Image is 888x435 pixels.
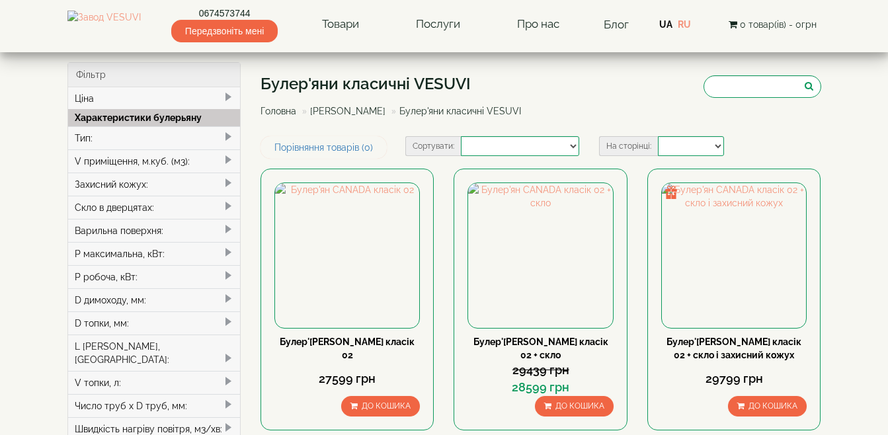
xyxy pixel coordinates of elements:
[309,9,372,40] a: Товари
[310,106,385,116] a: [PERSON_NAME]
[604,18,629,31] a: Блог
[555,401,604,411] span: До кошика
[68,288,241,311] div: D димоходу, мм:
[171,7,278,20] a: 0674573744
[403,9,473,40] a: Послуги
[599,136,658,156] label: На сторінці:
[341,396,420,416] button: До кошика
[68,196,241,219] div: Скло в дверцятах:
[661,370,807,387] div: 29799 грн
[68,173,241,196] div: Захисний кожух:
[68,242,241,265] div: P максимальна, кВт:
[274,370,420,387] div: 27599 грн
[678,19,691,30] a: RU
[68,149,241,173] div: V приміщення, м.куб. (м3):
[725,17,821,32] button: 0 товар(ів) - 0грн
[467,379,613,396] div: 28599 грн
[68,126,241,149] div: Тип:
[662,183,806,327] img: Булер'ян CANADA класік 02 + скло і захисний кожух
[68,63,241,87] div: Фільтр
[68,371,241,394] div: V топки, л:
[666,336,801,360] a: Булер'[PERSON_NAME] класік 02 + скло і захисний кожух
[740,19,817,30] span: 0 товар(ів) - 0грн
[275,183,419,327] img: Булер'ян CANADA класік 02
[659,19,672,30] a: UA
[665,186,678,199] img: gift
[473,336,608,360] a: Булер'[PERSON_NAME] класік 02 + скло
[504,9,573,40] a: Про нас
[535,396,614,416] button: До кошика
[171,20,278,42] span: Передзвоніть мені
[68,394,241,417] div: Число труб x D труб, мм:
[467,362,613,379] div: 29439 грн
[748,401,797,411] span: До кошика
[261,106,296,116] a: Головна
[68,311,241,335] div: D топки, мм:
[405,136,461,156] label: Сортувати:
[362,401,411,411] span: До кошика
[68,87,241,110] div: Ціна
[388,104,521,118] li: Булер'яни класичні VESUVI
[68,265,241,288] div: P робоча, кВт:
[261,136,387,159] a: Порівняння товарів (0)
[728,396,807,416] button: До кошика
[67,11,141,38] img: Завод VESUVI
[280,336,415,360] a: Булер'[PERSON_NAME] класік 02
[68,109,241,126] div: Характеристики булерьяну
[468,183,612,327] img: Булер'ян CANADA класік 02 + скло
[68,335,241,371] div: L [PERSON_NAME], [GEOGRAPHIC_DATA]:
[261,75,531,93] h1: Булер'яни класичні VESUVI
[68,219,241,242] div: Варильна поверхня:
